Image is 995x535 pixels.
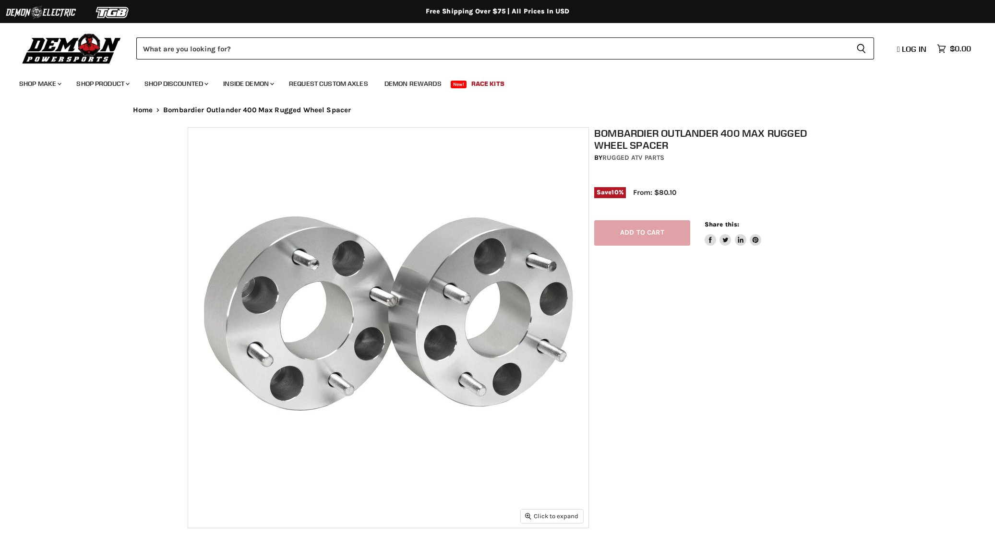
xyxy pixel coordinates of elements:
span: Click to expand [525,512,578,520]
span: Bombardier Outlander 400 Max Rugged Wheel Spacer [163,106,351,114]
ul: Main menu [12,70,969,94]
a: Shop Make [12,74,67,94]
a: Home [133,106,153,114]
a: Race Kits [464,74,512,94]
input: Search [136,37,849,59]
span: Save % [594,187,626,198]
img: TGB Logo 2 [77,3,149,22]
span: Share this: [705,221,739,228]
span: New! [451,81,467,88]
h1: Bombardier Outlander 400 Max Rugged Wheel Spacer [594,127,813,151]
a: Shop Discounted [137,74,214,94]
aside: Share this: [705,220,762,246]
img: Bombardier Outlander 400 Max Rugged Wheel Spacer [188,128,588,528]
button: Click to expand [521,510,583,523]
span: From: $80.10 [633,188,676,197]
form: Product [136,37,874,59]
span: 10 [611,189,618,196]
div: by [594,153,813,163]
a: Rugged ATV Parts [602,154,664,162]
span: Log in [902,44,926,54]
a: Shop Product [69,74,135,94]
div: Free Shipping Over $75 | All Prices In USD [114,7,882,16]
a: Demon Rewards [377,74,449,94]
img: Demon Electric Logo 2 [5,3,77,22]
img: Demon Powersports [19,31,124,65]
a: Inside Demon [216,74,280,94]
a: Request Custom Axles [282,74,375,94]
nav: Breadcrumbs [114,106,882,114]
a: Log in [893,45,932,53]
span: $0.00 [950,44,971,53]
a: $0.00 [932,42,976,56]
button: Search [849,37,874,59]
